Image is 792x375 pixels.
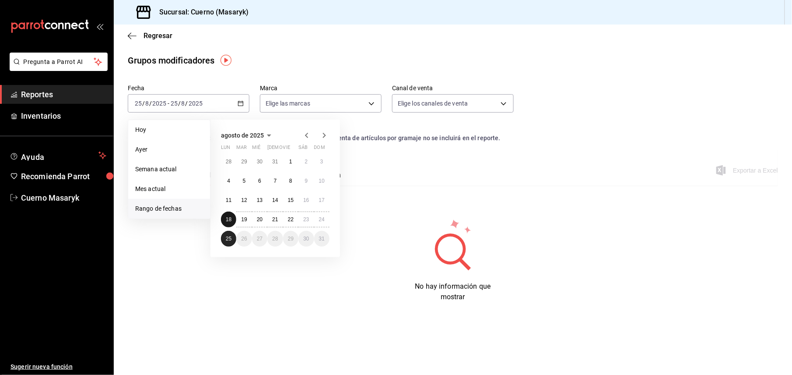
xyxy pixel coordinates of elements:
p: Nota [128,123,778,134]
abbr: 22 de agosto de 2025 [288,216,294,223]
span: Pregunta a Parrot AI [24,57,94,67]
button: 21 de agosto de 2025 [267,212,283,227]
button: 31 de julio de 2025 [267,154,283,170]
button: 29 de agosto de 2025 [283,231,298,247]
button: agosto de 2025 [221,130,274,141]
abbr: 11 de agosto de 2025 [226,197,231,203]
button: 25 de agosto de 2025 [221,231,236,247]
button: 30 de agosto de 2025 [298,231,314,247]
button: 12 de agosto de 2025 [236,192,252,208]
abbr: 9 de agosto de 2025 [305,178,308,184]
abbr: 19 de agosto de 2025 [241,216,247,223]
label: Fecha [128,85,249,92]
label: Marca [260,85,382,92]
button: 19 de agosto de 2025 [236,212,252,227]
button: 16 de agosto de 2025 [298,192,314,208]
abbr: 17 de agosto de 2025 [319,197,325,203]
input: -- [170,100,178,107]
button: 9 de agosto de 2025 [298,173,314,189]
abbr: martes [236,145,247,154]
abbr: 14 de agosto de 2025 [272,197,278,203]
button: 4 de agosto de 2025 [221,173,236,189]
input: ---- [152,100,167,107]
abbr: 23 de agosto de 2025 [303,216,309,223]
button: Pregunta a Parrot AI [10,53,108,71]
abbr: 25 de agosto de 2025 [226,236,231,242]
span: No hay información que mostrar [415,282,491,301]
button: 14 de agosto de 2025 [267,192,283,208]
span: / [186,100,188,107]
abbr: 3 de agosto de 2025 [320,159,323,165]
button: 6 de agosto de 2025 [252,173,267,189]
abbr: 10 de agosto de 2025 [319,178,325,184]
abbr: 18 de agosto de 2025 [226,216,231,223]
span: Elige las marcas [266,99,310,108]
button: 23 de agosto de 2025 [298,212,314,227]
abbr: 5 de agosto de 2025 [243,178,246,184]
button: 11 de agosto de 2025 [221,192,236,208]
abbr: 6 de agosto de 2025 [258,178,261,184]
span: Sugerir nueva función [11,362,106,371]
abbr: 27 de agosto de 2025 [257,236,263,242]
abbr: miércoles [252,145,260,154]
abbr: 31 de julio de 2025 [272,159,278,165]
input: ---- [188,100,203,107]
abbr: 29 de julio de 2025 [241,159,247,165]
abbr: jueves [267,145,319,154]
a: Pregunta a Parrot AI [6,64,108,73]
abbr: 28 de agosto de 2025 [272,236,278,242]
span: Cuerno Masaryk [21,192,106,204]
button: 1 de agosto de 2025 [283,154,298,170]
abbr: domingo [314,145,325,154]
button: 22 de agosto de 2025 [283,212,298,227]
h3: Sucursal: Cuerno (Masaryk) [152,7,249,18]
span: Mes actual [135,184,203,194]
button: Tooltip marker [221,55,231,66]
abbr: lunes [221,145,230,154]
button: 3 de agosto de 2025 [314,154,329,170]
abbr: 26 de agosto de 2025 [241,236,247,242]
abbr: 31 de agosto de 2025 [319,236,325,242]
span: Rango de fechas [135,204,203,213]
abbr: 12 de agosto de 2025 [241,197,247,203]
button: 26 de agosto de 2025 [236,231,252,247]
abbr: 29 de agosto de 2025 [288,236,294,242]
button: 28 de julio de 2025 [221,154,236,170]
span: Inventarios [21,110,106,122]
button: Regresar [128,32,172,40]
abbr: 28 de julio de 2025 [226,159,231,165]
abbr: 15 de agosto de 2025 [288,197,294,203]
span: - [168,100,169,107]
span: Elige los canales de venta [398,99,468,108]
button: 20 de agosto de 2025 [252,212,267,227]
button: 29 de julio de 2025 [236,154,252,170]
button: 10 de agosto de 2025 [314,173,329,189]
abbr: 13 de agosto de 2025 [257,197,263,203]
button: 17 de agosto de 2025 [314,192,329,208]
button: 13 de agosto de 2025 [252,192,267,208]
span: Ayuda [21,150,95,161]
input: -- [134,100,142,107]
button: 8 de agosto de 2025 [283,173,298,189]
button: 7 de agosto de 2025 [267,173,283,189]
abbr: sábado [298,145,308,154]
span: Recomienda Parrot [21,170,106,182]
button: open_drawer_menu [96,23,103,30]
span: agosto de 2025 [221,132,264,139]
button: 27 de agosto de 2025 [252,231,267,247]
abbr: 30 de agosto de 2025 [303,236,309,242]
abbr: viernes [283,145,290,154]
span: Regresar [144,32,172,40]
div: Grupos modificadores [128,54,215,67]
div: Los artículos del listado no incluyen [128,134,778,143]
label: Canal de venta [392,85,514,92]
span: / [142,100,145,107]
abbr: 24 de agosto de 2025 [319,216,325,223]
abbr: 20 de agosto de 2025 [257,216,263,223]
span: Ayer [135,145,203,154]
span: / [149,100,152,107]
abbr: 16 de agosto de 2025 [303,197,309,203]
button: 30 de julio de 2025 [252,154,267,170]
span: / [178,100,181,107]
button: 5 de agosto de 2025 [236,173,252,189]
